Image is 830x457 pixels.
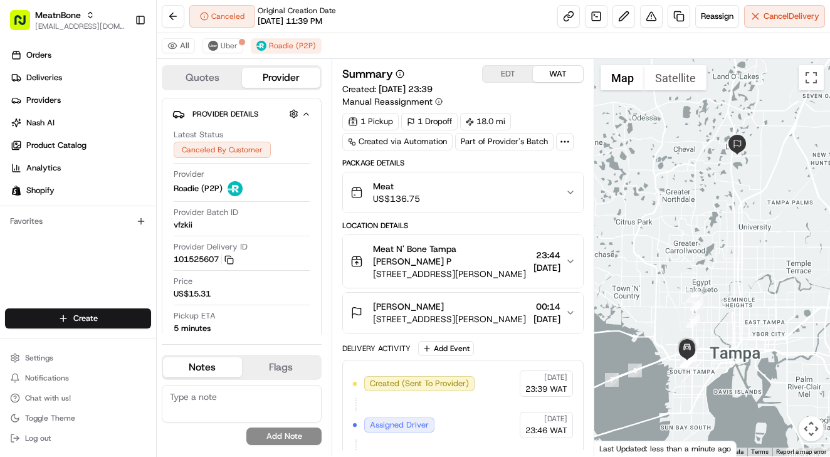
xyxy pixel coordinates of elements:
[343,235,583,288] button: Meat N' Bone Tampa [PERSON_NAME] P[STREET_ADDRESS][PERSON_NAME]23:44[DATE]
[373,268,528,280] span: [STREET_ADDRESS][PERSON_NAME]
[533,261,560,274] span: [DATE]
[202,38,243,53] button: Uber
[764,11,819,22] span: Cancel Delivery
[172,103,311,124] button: Provider Details
[26,72,62,83] span: Deliveries
[342,95,443,108] button: Manual Reassignment
[5,211,151,231] div: Favorites
[343,293,583,333] button: [PERSON_NAME][STREET_ADDRESS][PERSON_NAME]00:14[DATE]
[5,68,156,88] a: Deliveries
[605,373,619,387] div: 7
[342,221,584,231] div: Location Details
[163,357,242,377] button: Notes
[644,65,707,90] button: Show satellite imagery
[379,83,433,95] span: [DATE] 23:39
[597,440,639,456] img: Google
[483,66,533,82] button: EDT
[221,41,238,51] span: Uber
[601,65,644,90] button: Show street map
[25,373,69,383] span: Notifications
[26,140,87,151] span: Product Catalog
[5,5,130,35] button: MeatnBone[EMAIL_ADDRESS][DOMAIN_NAME]
[26,50,51,61] span: Orders
[242,68,321,88] button: Provider
[695,5,739,28] button: Reassign
[174,241,248,253] span: Provider Delivery ID
[342,344,411,354] div: Delivery Activity
[174,219,192,231] span: vfzkii
[5,158,156,178] a: Analytics
[258,6,336,16] span: Original Creation Date
[533,300,560,313] span: 00:14
[776,448,826,455] a: Report a map error
[269,41,316,51] span: Roadie (P2P)
[373,192,420,205] span: US$136.75
[174,207,238,218] span: Provider Batch ID
[256,41,266,51] img: roadie-logo-v2.jpg
[5,369,151,387] button: Notifications
[174,254,234,265] button: 101525607
[228,181,243,196] img: roadie-logo-v2.jpg
[174,276,192,287] span: Price
[5,181,156,201] a: Shopify
[26,162,61,174] span: Analytics
[799,416,824,441] button: Map camera controls
[343,172,583,213] button: MeatUS$136.75
[686,289,700,303] div: 9
[525,425,567,436] span: 23:46 WAT
[5,135,156,155] a: Product Catalog
[189,5,255,28] button: Canceled
[5,308,151,328] button: Create
[690,297,703,311] div: 10
[342,133,453,150] a: Created via Automation
[460,113,511,130] div: 18.0 mi
[26,95,61,106] span: Providers
[174,323,211,334] div: 5 minutes
[26,185,55,196] span: Shopify
[5,90,156,110] a: Providers
[35,21,125,31] button: [EMAIL_ADDRESS][DOMAIN_NAME]
[192,109,258,119] span: Provider Details
[174,169,204,180] span: Provider
[11,186,21,196] img: Shopify logo
[5,349,151,367] button: Settings
[370,378,469,389] span: Created (Sent To Provider)
[751,448,769,455] a: Terms
[701,11,733,22] span: Reassign
[533,313,560,325] span: [DATE]
[174,129,223,140] span: Latest Status
[373,243,528,268] span: Meat N' Bone Tampa [PERSON_NAME] P
[25,433,51,443] span: Log out
[5,389,151,407] button: Chat with us!
[258,16,322,27] span: [DATE] 11:39 PM
[373,180,420,192] span: Meat
[162,38,195,53] button: All
[744,5,825,28] button: CancelDelivery
[25,353,53,363] span: Settings
[5,113,156,133] a: Nash AI
[686,314,700,328] div: 11
[25,413,75,423] span: Toggle Theme
[370,419,429,431] span: Assigned Driver
[35,9,81,21] button: MeatnBone
[342,68,393,80] h3: Summary
[163,68,242,88] button: Quotes
[533,249,560,261] span: 23:44
[525,384,567,395] span: 23:39 WAT
[418,341,474,356] button: Add Event
[208,41,218,51] img: uber-new-logo.jpeg
[533,66,583,82] button: WAT
[174,183,223,194] span: Roadie (P2P)
[680,354,694,367] div: 17
[401,113,458,130] div: 1 Dropoff
[25,393,71,403] span: Chat with us!
[373,313,526,325] span: [STREET_ADDRESS][PERSON_NAME]
[342,83,433,95] span: Created:
[342,95,433,108] span: Manual Reassignment
[597,440,639,456] a: Open this area in Google Maps (opens a new window)
[799,65,824,90] button: Toggle fullscreen view
[26,117,55,129] span: Nash AI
